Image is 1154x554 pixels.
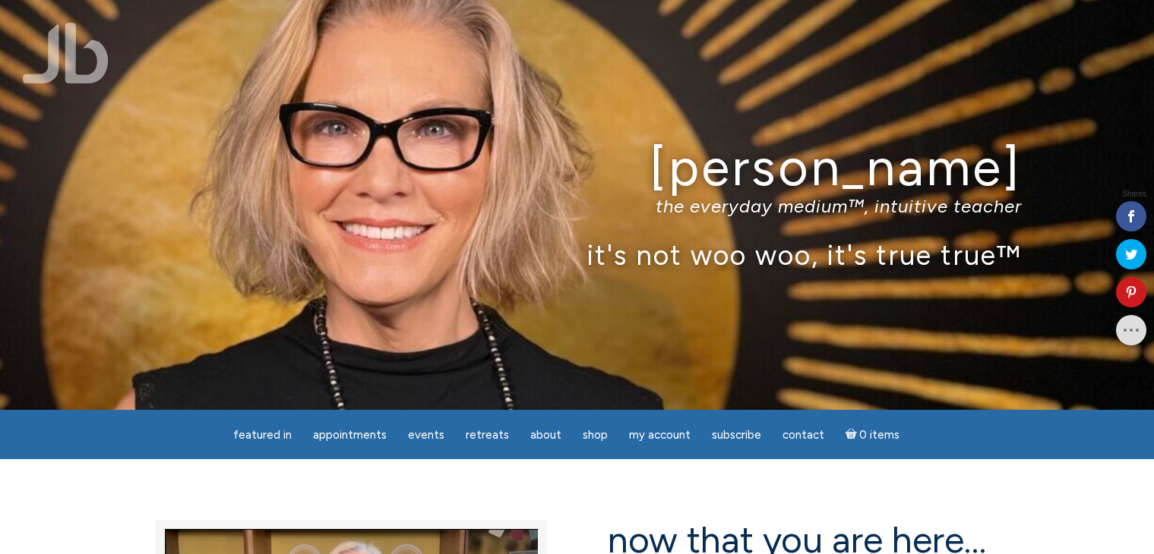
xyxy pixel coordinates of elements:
[466,428,509,442] span: Retreats
[530,428,561,442] span: About
[783,428,824,442] span: Contact
[304,420,396,450] a: Appointments
[133,238,1022,271] p: it's not woo woo, it's true true™
[836,419,909,450] a: Cart0 items
[1122,190,1146,198] span: Shares
[773,420,833,450] a: Contact
[574,420,617,450] a: Shop
[23,23,109,83] img: Jamie Butler. The Everyday Medium
[521,420,571,450] a: About
[133,195,1022,217] p: the everyday medium™, intuitive teacher
[846,428,860,442] i: Cart
[313,428,387,442] span: Appointments
[408,428,444,442] span: Events
[583,428,608,442] span: Shop
[629,428,691,442] span: My Account
[224,420,301,450] a: featured in
[233,428,292,442] span: featured in
[712,428,761,442] span: Subscribe
[399,420,454,450] a: Events
[620,420,700,450] a: My Account
[703,420,770,450] a: Subscribe
[133,139,1022,196] h1: [PERSON_NAME]
[859,430,899,441] span: 0 items
[457,420,518,450] a: Retreats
